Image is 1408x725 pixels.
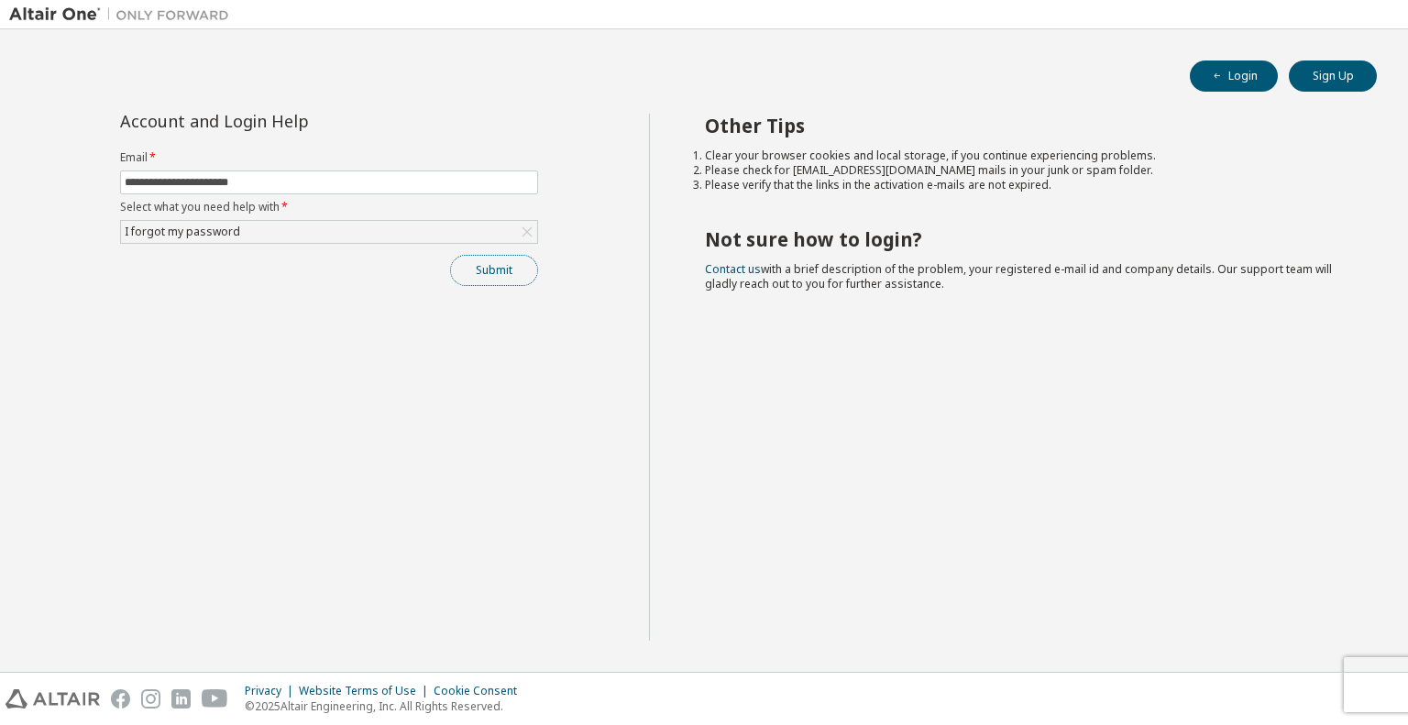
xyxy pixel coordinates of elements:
[705,148,1345,163] li: Clear your browser cookies and local storage, if you continue experiencing problems.
[1289,60,1377,92] button: Sign Up
[450,255,538,286] button: Submit
[120,200,538,214] label: Select what you need help with
[9,5,238,24] img: Altair One
[121,221,537,243] div: I forgot my password
[705,163,1345,178] li: Please check for [EMAIL_ADDRESS][DOMAIN_NAME] mails in your junk or spam folder.
[202,689,228,709] img: youtube.svg
[111,689,130,709] img: facebook.svg
[245,698,528,714] p: © 2025 Altair Engineering, Inc. All Rights Reserved.
[120,114,455,128] div: Account and Login Help
[1190,60,1278,92] button: Login
[705,261,761,277] a: Contact us
[5,689,100,709] img: altair_logo.svg
[171,689,191,709] img: linkedin.svg
[245,684,299,698] div: Privacy
[705,178,1345,192] li: Please verify that the links in the activation e-mails are not expired.
[141,689,160,709] img: instagram.svg
[705,227,1345,251] h2: Not sure how to login?
[299,684,434,698] div: Website Terms of Use
[120,150,538,165] label: Email
[434,684,528,698] div: Cookie Consent
[705,114,1345,137] h2: Other Tips
[705,261,1332,291] span: with a brief description of the problem, your registered e-mail id and company details. Our suppo...
[122,222,243,242] div: I forgot my password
